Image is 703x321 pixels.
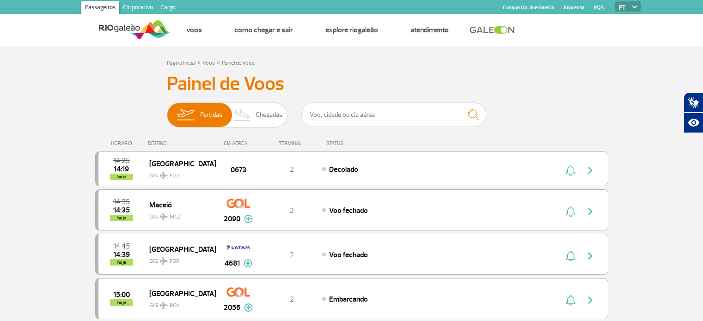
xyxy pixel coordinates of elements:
span: 2090 [224,213,240,224]
span: 2025-09-29 14:35:00 [113,199,130,205]
span: 4681 [225,258,240,269]
span: 2025-09-29 14:19:00 [114,166,129,172]
span: 2 [290,250,294,260]
a: Cargo [157,1,179,16]
button: Abrir tradutor de língua de sinais. [684,92,703,113]
img: seta-direita-painel-voo.svg [585,206,596,217]
img: destiny_airplane.svg [160,213,168,220]
a: Painel de Voos [222,60,255,67]
span: 2025-09-29 14:45:00 [113,243,130,249]
a: RQS [594,5,604,11]
span: 2025-09-29 15:00:00 [113,291,130,298]
div: HORÁRIO [98,140,148,146]
a: Voos [202,60,215,67]
span: 2056 [224,302,240,313]
span: FCO [170,172,179,180]
div: Plugin de acessibilidade da Hand Talk. [684,92,703,133]
span: 2 [290,165,294,174]
a: Atendimento [410,25,449,35]
img: seta-direita-painel-voo.svg [585,165,596,176]
h3: Painel de Voos [167,73,537,96]
span: MCZ [170,213,181,221]
img: destiny_airplane.svg [160,302,168,309]
span: GIG [149,252,208,266]
a: Como chegar e sair [234,25,293,35]
span: GIG [149,167,208,180]
a: > [197,57,201,67]
button: Abrir recursos assistivos. [684,113,703,133]
img: slider-embarque [171,103,200,127]
img: sino-painel-voo.svg [566,250,575,261]
img: sino-painel-voo.svg [566,295,575,306]
a: Voos [186,25,202,35]
span: hoje [110,299,133,306]
a: Corporativo [119,1,157,16]
a: Passageiros [81,1,119,16]
img: mais-info-painel-voo.svg [244,215,253,223]
span: Chegadas [256,103,282,127]
span: GIG [149,297,208,310]
div: DESTINO [148,140,215,146]
img: destiny_airplane.svg [160,172,168,179]
span: Voo fechado [329,206,368,215]
span: [GEOGRAPHIC_DATA] [149,287,208,299]
span: Partidas [200,103,222,127]
span: 2025-09-29 14:39:55 [113,251,130,258]
span: 2025-09-29 14:25:00 [113,157,130,164]
div: STATUS [322,140,397,146]
span: 2 [290,295,294,304]
a: Compra On-line GaleOn [503,5,555,11]
img: sino-painel-voo.svg [566,206,575,217]
span: GIG [149,208,208,221]
div: CIA AÉREA [215,140,262,146]
div: TERMINAL [262,140,322,146]
span: 2025-09-29 14:35:53 [113,207,130,213]
img: destiny_airplane.svg [160,257,168,265]
span: hoje [110,215,133,221]
span: hoje [110,259,133,266]
span: POA [170,302,180,310]
span: Voo fechado [329,250,368,260]
img: mais-info-painel-voo.svg [244,303,253,312]
img: sino-painel-voo.svg [566,165,575,176]
span: 2 [290,206,294,215]
span: [GEOGRAPHIC_DATA] [149,157,208,170]
a: Página Inicial [167,60,196,67]
input: Voo, cidade ou cia aérea [301,103,486,127]
span: Embarcando [329,295,368,304]
a: > [217,57,220,67]
span: hoje [110,174,133,180]
span: Decolado [329,165,358,174]
img: slider-desembarque [229,103,256,127]
img: seta-direita-painel-voo.svg [585,250,596,261]
span: [GEOGRAPHIC_DATA] [149,243,208,255]
img: seta-direita-painel-voo.svg [585,295,596,306]
span: 0673 [231,164,246,176]
span: Maceió [149,199,208,211]
a: Imprensa [564,5,585,11]
img: mais-info-painel-voo.svg [244,259,252,267]
span: FOR [170,257,179,266]
a: Explore RIOgaleão [325,25,378,35]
